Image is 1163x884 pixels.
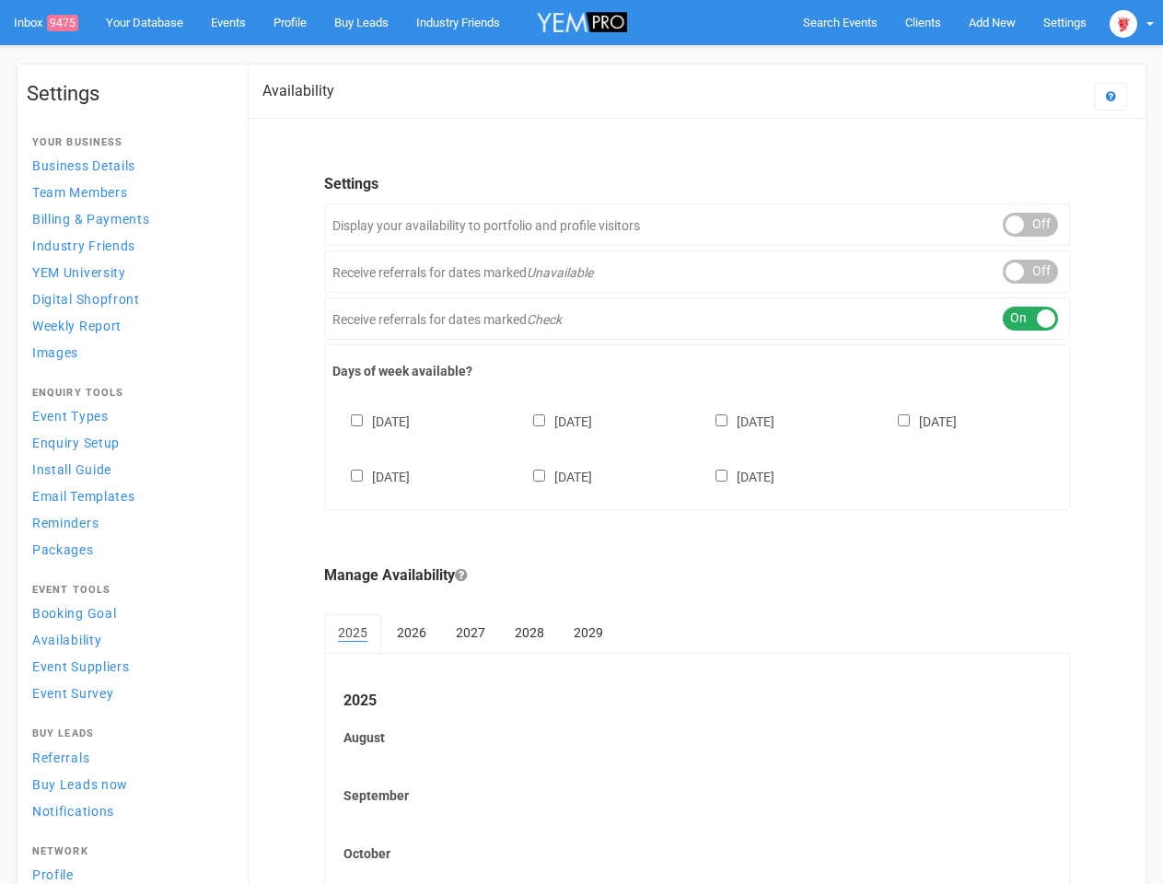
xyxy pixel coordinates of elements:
span: Email Templates [32,489,135,504]
span: 9475 [47,15,78,31]
em: Unavailable [527,265,593,280]
a: 2028 [501,614,558,651]
a: Notifications [27,798,229,823]
a: Digital Shopfront [27,286,229,311]
a: Business Details [27,153,229,178]
span: Images [32,345,78,360]
label: [DATE] [332,466,410,486]
span: Weekly Report [32,319,122,333]
input: [DATE] [533,470,545,482]
span: YEM University [32,265,126,280]
a: Install Guide [27,457,229,482]
label: October [343,844,1051,863]
a: 2027 [442,614,499,651]
span: Team Members [32,185,127,200]
input: [DATE] [351,470,363,482]
span: Reminders [32,516,99,530]
label: August [343,728,1051,747]
span: Add New [969,16,1016,29]
a: Packages [27,537,229,562]
span: Event Survey [32,686,113,701]
a: Weekly Report [27,313,229,338]
div: Receive referrals for dates marked [324,250,1070,293]
div: Display your availability to portfolio and profile visitors [324,204,1070,246]
a: Team Members [27,180,229,204]
a: 2026 [383,614,440,651]
span: Search Events [803,16,878,29]
a: Buy Leads now [27,772,229,797]
a: Event Types [27,403,229,428]
span: Digital Shopfront [32,292,140,307]
span: Event Suppliers [32,659,130,674]
legend: 2025 [343,691,1051,712]
a: Booking Goal [27,600,229,625]
a: Availability [27,627,229,652]
a: Industry Friends [27,233,229,258]
img: open-uri20250107-2-1pbi2ie [1110,10,1137,38]
em: Check [527,312,562,327]
h1: Settings [27,83,229,105]
a: Images [27,340,229,365]
span: Booking Goal [32,606,116,621]
span: Enquiry Setup [32,436,120,450]
div: Receive referrals for dates marked [324,297,1070,340]
span: Availability [32,633,101,647]
a: Event Suppliers [27,654,229,679]
input: [DATE] [533,414,545,426]
h4: Event Tools [32,585,224,596]
span: Billing & Payments [32,212,150,227]
h4: Buy Leads [32,728,224,739]
legend: Manage Availability [324,565,1070,587]
label: September [343,786,1051,805]
label: [DATE] [332,411,410,431]
label: [DATE] [515,466,592,486]
label: [DATE] [515,411,592,431]
input: [DATE] [715,470,727,482]
span: Notifications [32,804,114,819]
span: Clients [905,16,941,29]
span: Event Types [32,409,109,424]
a: Enquiry Setup [27,430,229,455]
input: [DATE] [351,414,363,426]
h4: Your Business [32,137,224,148]
a: Email Templates [27,483,229,508]
h4: Network [32,846,224,857]
label: [DATE] [697,466,774,486]
input: [DATE] [715,414,727,426]
a: 2025 [324,614,381,653]
a: Event Survey [27,680,229,705]
span: Install Guide [32,462,111,477]
input: [DATE] [898,414,910,426]
label: [DATE] [879,411,957,431]
span: Business Details [32,158,135,173]
h4: Enquiry Tools [32,388,224,399]
a: Billing & Payments [27,206,229,231]
legend: Settings [324,174,1070,195]
h2: Availability [262,83,334,99]
a: 2029 [560,614,617,651]
a: Reminders [27,510,229,535]
label: [DATE] [697,411,774,431]
a: YEM University [27,260,229,285]
span: Packages [32,542,94,557]
label: Days of week available? [332,362,1062,380]
a: Referrals [27,745,229,770]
